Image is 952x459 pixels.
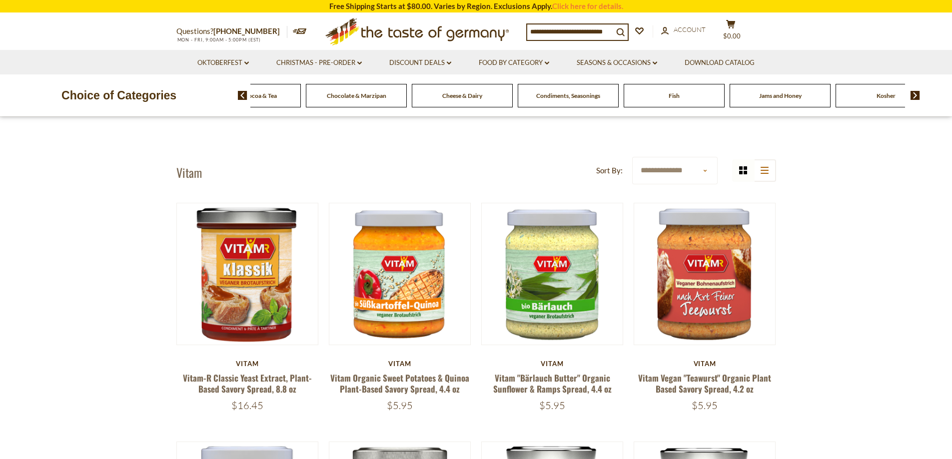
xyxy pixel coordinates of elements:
[634,203,776,345] img: Vitam
[493,372,612,395] a: Vitam "Bärlauch Butter" Organic Sunflower & Ramps Spread, 4.4 oz
[877,92,896,99] a: Kosher
[536,92,600,99] a: Condiments, Seasonings
[577,57,657,68] a: Seasons & Occasions
[213,26,280,35] a: [PHONE_NUMBER]
[911,91,920,100] img: next arrow
[479,57,549,68] a: Food By Category
[669,92,680,99] a: Fish
[387,399,413,412] span: $5.95
[183,372,312,395] a: Vitam-R Classic Yeast Extract, Plant-Based Savory Spread, 8.8 oz
[329,203,471,345] img: Vitam
[442,92,482,99] a: Cheese & Dairy
[481,360,624,368] div: Vitam
[552,1,623,10] a: Click here for details.
[177,203,318,345] img: Vitam-R
[176,360,319,368] div: Vitam
[176,165,202,180] h1: Vitam
[389,57,451,68] a: Discount Deals
[197,57,249,68] a: Oktoberfest
[482,203,623,345] img: Vitam
[716,19,746,44] button: $0.00
[759,92,802,99] a: Jams and Honey
[176,25,287,38] p: Questions?
[596,164,623,177] label: Sort By:
[674,25,706,33] span: Account
[330,372,469,395] a: Vitam Organic Sweet Potatoes & Quinoa Plant-Based Savory Spread, 4.4 oz
[539,399,565,412] span: $5.95
[224,92,277,99] a: Coffee, Cocoa & Tea
[276,57,362,68] a: Christmas - PRE-ORDER
[692,399,718,412] span: $5.95
[231,399,263,412] span: $16.45
[685,57,755,68] a: Download Catalog
[661,24,706,35] a: Account
[176,37,261,42] span: MON - FRI, 9:00AM - 5:00PM (EST)
[638,372,771,395] a: Vitam Vegan "Teawurst" Organic Plant Based Savory Spread, 4.2 oz
[327,92,386,99] a: Chocolate & Marzipan
[238,91,247,100] img: previous arrow
[329,360,471,368] div: Vitam
[634,360,776,368] div: Vitam
[723,32,741,40] span: $0.00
